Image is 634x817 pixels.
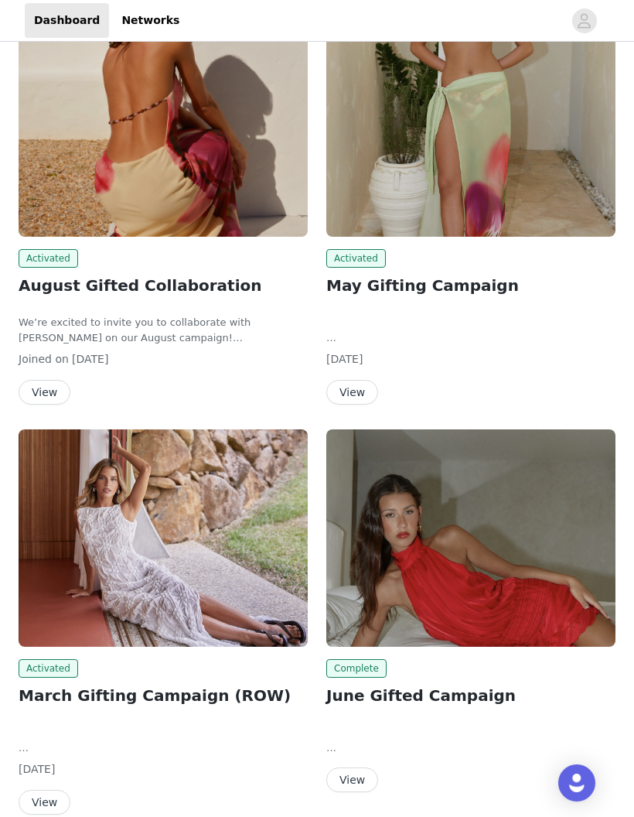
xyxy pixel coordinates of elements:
[19,315,308,345] p: We’re excited to invite you to collaborate with [PERSON_NAME] on our August campaign!
[19,353,69,365] span: Joined on
[19,19,308,237] img: Peppermayo AUS
[19,790,70,815] button: View
[112,3,189,38] a: Networks
[19,797,70,808] a: View
[19,380,70,405] button: View
[558,764,595,802] div: Open Intercom Messenger
[326,767,378,792] button: View
[326,19,615,237] img: Peppermayo AUS
[19,684,308,707] h2: March Gifting Campaign (ROW)
[326,387,378,398] a: View
[19,429,308,647] img: Peppermayo AUS
[72,353,108,365] span: [DATE]
[326,353,363,365] span: [DATE]
[19,249,78,268] span: Activated
[326,684,615,707] h2: June Gifted Campaign
[19,387,70,398] a: View
[326,429,615,647] img: Peppermayo AUS
[326,249,386,268] span: Activated
[326,774,378,786] a: View
[326,274,615,297] h2: May Gifting Campaign
[577,9,591,33] div: avatar
[19,274,308,297] h2: August Gifted Collaboration
[326,380,378,405] button: View
[25,3,109,38] a: Dashboard
[19,659,78,678] span: Activated
[19,763,55,775] span: [DATE]
[326,659,387,678] span: Complete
